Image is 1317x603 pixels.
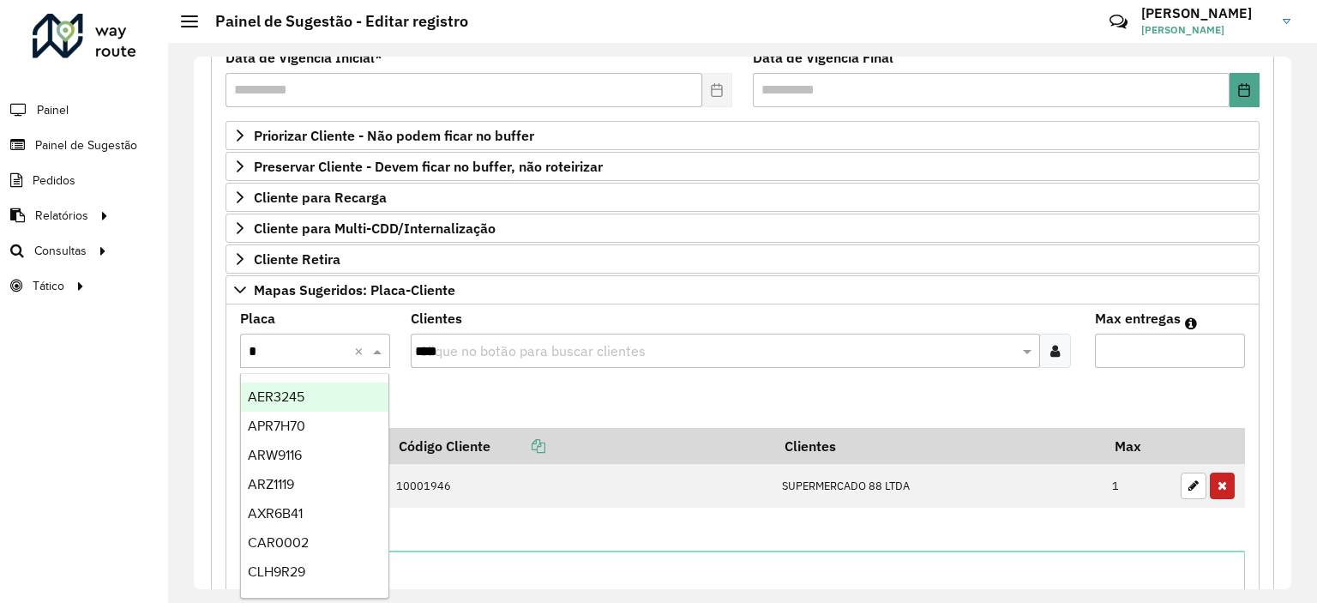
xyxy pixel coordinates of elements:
[248,448,302,462] span: ARW9116
[254,129,534,142] span: Priorizar Cliente - Não podem ficar no buffer
[35,207,88,225] span: Relatórios
[248,389,304,404] span: AER3245
[773,428,1103,464] th: Clientes
[248,506,303,521] span: AXR6B41
[248,535,309,550] span: CAR0002
[1100,3,1137,40] a: Contato Rápido
[387,464,773,509] td: 10001946
[248,477,294,491] span: ARZ1119
[240,373,390,599] ng-dropdown-panel: Options list
[1141,22,1270,38] span: [PERSON_NAME]
[248,564,305,579] span: CLH9R29
[490,437,545,455] a: Copiar
[411,308,462,329] label: Clientes
[254,283,455,297] span: Mapas Sugeridos: Placa-Cliente
[35,136,137,154] span: Painel de Sugestão
[773,464,1103,509] td: SUPERMERCADO 88 LTDA
[254,221,496,235] span: Cliente para Multi-CDD/Internalização
[1141,5,1270,21] h3: [PERSON_NAME]
[248,419,305,433] span: APR7H70
[387,428,773,464] th: Código Cliente
[37,101,69,119] span: Painel
[226,183,1260,212] a: Cliente para Recarga
[254,160,603,173] span: Preservar Cliente - Devem ficar no buffer, não roteirizar
[1185,317,1197,330] em: Máximo de clientes que serão colocados na mesma rota com os clientes informados
[1104,428,1172,464] th: Max
[226,244,1260,274] a: Cliente Retira
[1104,464,1172,509] td: 1
[226,275,1260,305] a: Mapas Sugeridos: Placa-Cliente
[33,172,75,190] span: Pedidos
[1095,308,1181,329] label: Max entregas
[240,308,275,329] label: Placa
[354,341,369,361] span: Clear all
[198,12,468,31] h2: Painel de Sugestão - Editar registro
[254,190,387,204] span: Cliente para Recarga
[254,252,340,266] span: Cliente Retira
[226,121,1260,150] a: Priorizar Cliente - Não podem ficar no buffer
[33,277,64,295] span: Tático
[226,47,382,68] label: Data de Vigência Inicial
[226,152,1260,181] a: Preservar Cliente - Devem ficar no buffer, não roteirizar
[226,214,1260,243] a: Cliente para Multi-CDD/Internalização
[1230,73,1260,107] button: Choose Date
[753,47,893,68] label: Data de Vigência Final
[34,242,87,260] span: Consultas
